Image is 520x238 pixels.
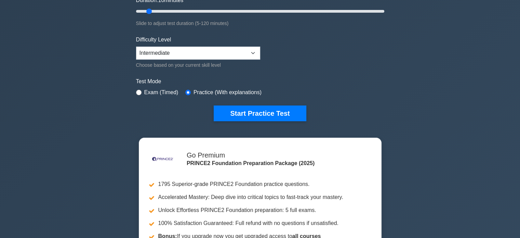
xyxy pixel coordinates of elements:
label: Test Mode [136,77,384,86]
button: Start Practice Test [214,105,306,121]
div: Choose based on your current skill level [136,61,260,69]
label: Practice (With explanations) [194,88,262,97]
label: Difficulty Level [136,36,171,44]
label: Exam (Timed) [144,88,178,97]
div: Slide to adjust test duration (5-120 minutes) [136,19,384,27]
